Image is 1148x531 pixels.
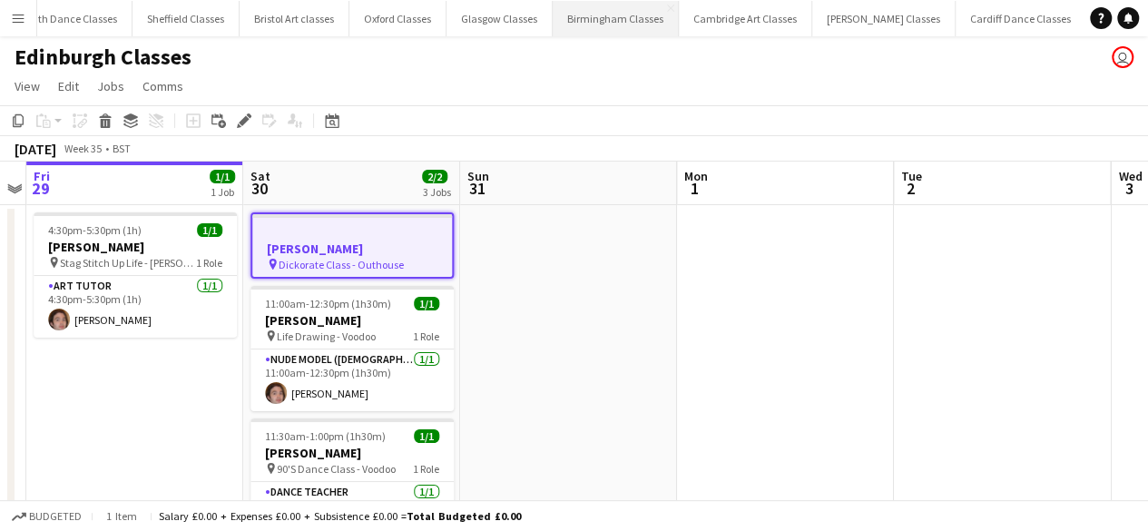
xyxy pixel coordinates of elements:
app-job-card: 4:30pm-5:30pm (1h)1/1[PERSON_NAME] Stag Stitch Up Life - [PERSON_NAME][GEOGRAPHIC_DATA]1 RoleArt ... [34,212,237,338]
button: [PERSON_NAME] Classes [812,1,956,36]
span: Week 35 [60,142,105,155]
button: Birmingham Classes [553,1,679,36]
span: Sat [250,168,270,184]
div: BST [113,142,131,155]
h3: [PERSON_NAME] [250,445,454,461]
button: Oxford Classes [349,1,446,36]
span: Tue [901,168,922,184]
span: 1/1 [197,223,222,237]
button: Bristol Art classes [240,1,349,36]
span: 90'S Dance Class - Voodoo [277,462,396,476]
span: 4:30pm-5:30pm (1h) [48,223,142,237]
span: 11:00am-12:30pm (1h30m) [265,297,391,310]
button: Cardiff Dance Classes [956,1,1086,36]
span: Mon [684,168,708,184]
span: 1/1 [414,429,439,443]
span: Stag Stitch Up Life - [PERSON_NAME][GEOGRAPHIC_DATA] [60,256,196,270]
button: Budgeted [9,506,84,526]
a: Edit [51,74,86,98]
span: Dickorate Class - Outhouse [279,258,404,271]
button: Glasgow Classes [446,1,553,36]
span: 11:30am-1:00pm (1h30m) [265,429,386,443]
span: Edit [58,78,79,94]
h3: [PERSON_NAME] [250,312,454,329]
span: Total Budgeted £0.00 [407,509,521,523]
span: 31 [465,178,489,199]
button: Sheffield Classes [132,1,240,36]
span: 3 [1115,178,1142,199]
span: Wed [1118,168,1142,184]
span: 1 Role [413,462,439,476]
span: 1 item [100,509,143,523]
span: 1 Role [196,256,222,270]
span: 1/1 [210,170,235,183]
span: 2/2 [422,170,447,183]
app-user-avatar: VOSH Limited [1112,46,1133,68]
span: 29 [31,178,50,199]
span: 1/1 [414,297,439,310]
div: 3 Jobs [423,185,451,199]
span: Comms [142,78,183,94]
span: Budgeted [29,510,82,523]
span: Life Drawing - Voodoo [277,329,376,343]
span: 1 [682,178,708,199]
span: Jobs [97,78,124,94]
div: Salary £0.00 + Expenses £0.00 + Subsistence £0.00 = [159,509,521,523]
span: View [15,78,40,94]
app-job-card: 11:00am-12:30pm (1h30m)1/1[PERSON_NAME] Life Drawing - Voodoo1 RoleNude Model ([DEMOGRAPHIC_DATA]... [250,286,454,411]
app-job-card: [PERSON_NAME] Dickorate Class - Outhouse [250,212,454,279]
button: Cambridge Art Classes [679,1,812,36]
h3: [PERSON_NAME] [34,239,237,255]
span: Sun [467,168,489,184]
h3: [PERSON_NAME] [252,241,452,257]
app-card-role: Art Tutor1/14:30pm-5:30pm (1h)[PERSON_NAME] [34,276,237,338]
div: 1 Job [211,185,234,199]
span: Fri [34,168,50,184]
span: 2 [898,178,922,199]
a: View [7,74,47,98]
app-card-role: Nude Model ([DEMOGRAPHIC_DATA])1/111:00am-12:30pm (1h30m)[PERSON_NAME] [250,349,454,411]
span: 1 Role [413,329,439,343]
a: Comms [135,74,191,98]
div: [DATE] [15,140,56,158]
span: 30 [248,178,270,199]
a: Jobs [90,74,132,98]
h1: Edinburgh Classes [15,44,191,71]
